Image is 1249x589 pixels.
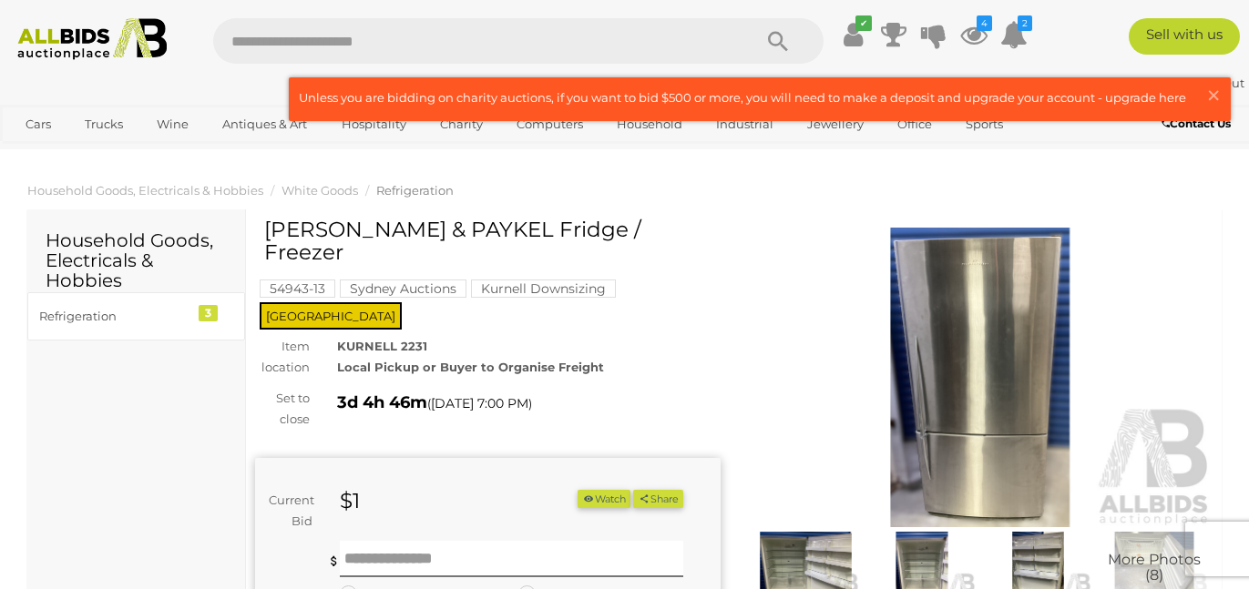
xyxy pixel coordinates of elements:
[255,490,326,533] div: Current Bid
[633,490,683,509] button: Share
[960,18,988,51] a: 4
[471,279,616,298] mark: Kurnell Downsizing
[260,279,335,298] mark: 54943-13
[886,109,944,139] a: Office
[14,139,167,169] a: [GEOGRAPHIC_DATA]
[241,388,323,431] div: Set to close
[605,109,694,139] a: Household
[9,18,176,60] img: Allbids.com.au
[1060,76,1185,90] a: [PERSON_NAME]*
[337,339,427,353] strong: KURNELL 2231
[431,395,528,411] span: [DATE] 7:00 PM
[330,109,418,139] a: Hospitality
[376,183,454,198] a: Refrigeration
[1108,552,1201,584] span: More Photos (8)
[39,306,189,327] div: Refrigeration
[471,281,616,296] a: Kurnell Downsizing
[337,360,604,374] strong: Local Pickup or Buyer to Organise Freight
[578,490,630,509] li: Watch this item
[1018,15,1032,31] i: 2
[855,15,872,31] i: ✔
[795,109,875,139] a: Jewellery
[1129,18,1240,55] a: Sell with us
[210,109,319,139] a: Antiques & Art
[977,15,992,31] i: 4
[282,183,358,198] a: White Goods
[73,109,135,139] a: Trucks
[748,228,1213,527] img: FISHER & PAYKEL Fridge / Freezer
[27,183,263,198] a: Household Goods, Electricals & Hobbies
[260,302,402,330] span: [GEOGRAPHIC_DATA]
[27,292,245,340] a: Refrigeration 3
[427,396,532,411] span: ( )
[340,279,466,298] mark: Sydney Auctions
[14,109,63,139] a: Cars
[732,18,824,64] button: Search
[340,281,466,296] a: Sydney Auctions
[840,18,867,51] a: ✔
[260,281,335,296] a: 54943-13
[46,230,227,290] h2: Household Goods, Electricals & Hobbies
[340,488,360,513] strong: $1
[1192,76,1244,90] a: Sign Out
[704,109,785,139] a: Industrial
[578,490,630,509] button: Watch
[145,109,200,139] a: Wine
[1000,18,1028,51] a: 2
[337,392,427,412] strong: 3d 4h 46m
[264,218,716,265] h1: [PERSON_NAME] & PAYKEL Fridge / Freezer
[241,336,323,379] div: Item location
[1162,117,1231,130] b: Contact Us
[954,109,1015,139] a: Sports
[199,305,218,321] div: 3
[1185,76,1189,90] span: |
[428,109,495,139] a: Charity
[1060,76,1182,90] strong: [PERSON_NAME]*
[1205,77,1222,113] span: ×
[1162,114,1235,134] a: Contact Us
[505,109,595,139] a: Computers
